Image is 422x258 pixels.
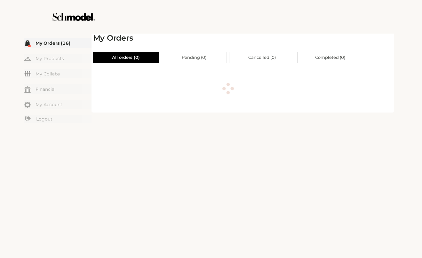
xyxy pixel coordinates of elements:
img: my-hanger.svg [24,56,31,62]
img: my-account.svg [24,102,31,108]
a: Financial [24,84,92,94]
a: My Orders (16) [24,38,92,48]
img: my-friends.svg [24,71,31,77]
img: my-financial.svg [24,86,31,93]
img: my-order.svg [24,40,31,46]
a: My Collabs [24,69,92,78]
div: Menu [24,38,92,124]
span: Pending ( 0 ) [182,52,206,63]
span: Completed ( 0 ) [315,52,345,63]
a: Logout [24,115,92,123]
h2: My Orders [93,34,363,43]
a: My Account [24,100,92,109]
span: Cancelled ( 0 ) [248,52,276,63]
span: All orders ( 0 ) [112,52,140,63]
a: My Products [24,54,92,63]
